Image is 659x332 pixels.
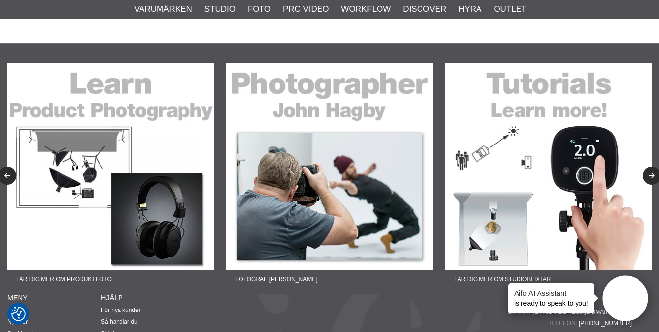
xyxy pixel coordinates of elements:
span: Fotograf [PERSON_NAME] [226,270,326,288]
a: Så handlar du [101,318,138,325]
a: Foto [248,3,271,16]
h4: Meny [7,293,101,303]
span: Lär dig mer om studioblixtar [445,270,559,288]
a: Varumärken [134,3,192,16]
span: Telefon: [548,319,579,328]
a: För nya kunder [101,307,140,313]
a: Workflow [341,3,391,16]
h4: Hjälp [101,293,195,303]
a: Annons:22-08F banner-sidfot-john.jpgFotograf [PERSON_NAME] [226,63,433,288]
a: Hyra [459,3,481,16]
a: Hem [7,307,20,313]
img: Annons:22-01F banner-sidfot-tutorials.jpg [445,63,652,270]
img: Annons:22-07F banner-sidfot-learn-product.jpg [7,63,214,270]
a: Annons:22-07F banner-sidfot-learn-product.jpgLär dig mer om produktfoto [7,63,214,288]
a: Annons:22-01F banner-sidfot-tutorials.jpgLär dig mer om studioblixtar [445,63,652,288]
button: Samtyckesinställningar [11,305,26,323]
img: Revisit consent button [11,307,26,321]
span: E-post: [508,308,533,316]
a: Nyheter [7,318,28,325]
h4: Aifo AI Assistant [514,288,588,298]
span: Lär dig mer om produktfoto [7,270,120,288]
a: [PHONE_NUMBER] [579,319,632,328]
a: Discover [403,3,446,16]
img: Annons:22-08F banner-sidfot-john.jpg [226,63,433,270]
a: Studio [204,3,236,16]
a: Pro Video [283,3,329,16]
a: Outlet [494,3,526,16]
div: is ready to speak to you! [508,283,594,313]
